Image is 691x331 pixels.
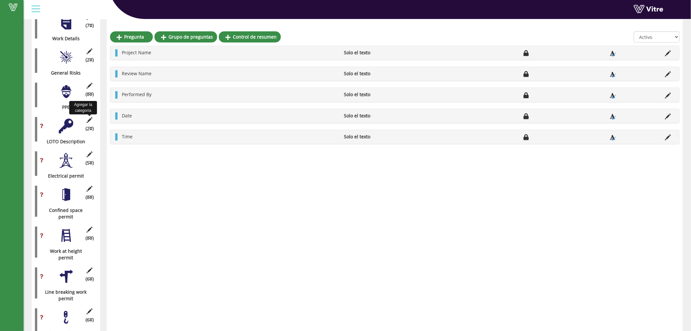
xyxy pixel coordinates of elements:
div: Electrical permit [35,173,92,179]
span: Review Name [122,70,152,77]
li: Solo el texto [341,133,424,140]
div: Agregar la categoría [69,101,97,114]
span: Project Name [122,49,151,56]
span: Date [122,113,132,119]
span: (8 ) [86,91,94,97]
a: Control de resumen [219,31,281,43]
span: (6 ) [86,317,94,323]
li: Solo el texto [341,91,424,98]
span: (5 ) [86,160,94,166]
li: Solo el texto [341,49,424,56]
span: Time [122,133,133,140]
span: Performed By [122,91,152,97]
a: Pregunta [110,31,153,43]
span: (8 ) [86,235,94,241]
div: Work Details [35,35,92,42]
div: Line breaking work permit [35,289,92,302]
div: Work at height permit [35,248,92,261]
span: (2 ) [86,57,94,63]
span: (8 ) [86,194,94,200]
span: (2 ) [86,125,94,132]
span: (7 ) [86,22,94,29]
div: PPE [35,104,92,111]
a: Grupo de preguntas [154,31,217,43]
div: General Risks [35,70,92,76]
div: LOTO Description [35,138,92,145]
div: Confined space permit [35,207,92,220]
span: (6 ) [86,276,94,282]
li: Solo el texto [341,70,424,77]
li: Solo el texto [341,113,424,119]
